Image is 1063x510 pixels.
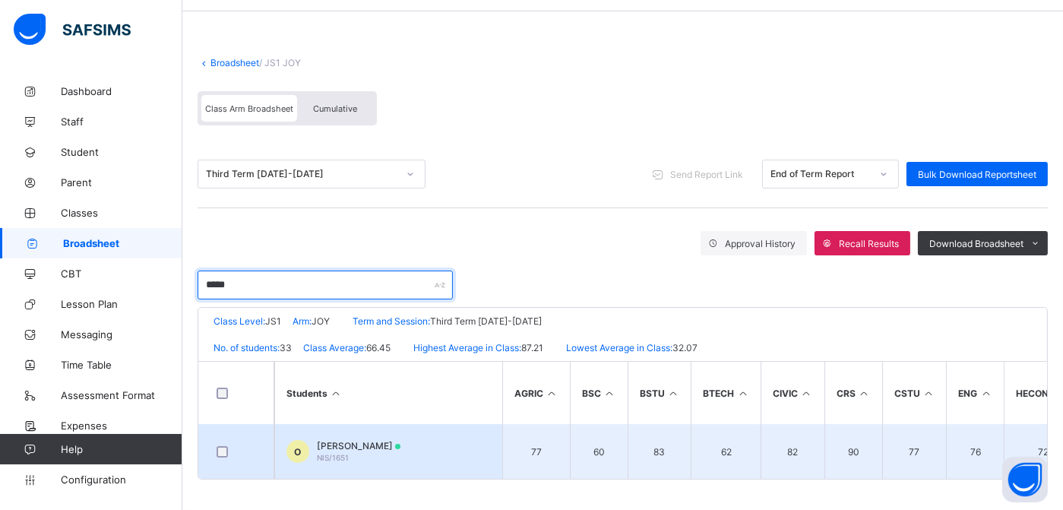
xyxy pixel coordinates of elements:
[858,388,871,399] i: Sort in Ascending Order
[63,237,182,249] span: Broadsheet
[824,362,882,424] th: CRS
[61,116,182,128] span: Staff
[214,315,265,327] span: Class Level:
[570,362,628,424] th: BSC
[265,315,281,327] span: JS1
[303,342,366,353] span: Class Average:
[628,424,691,479] td: 83
[61,474,182,486] span: Configuration
[14,14,131,46] img: safsims
[205,103,293,114] span: Class Arm Broadsheet
[946,362,1004,424] th: ENG
[566,342,672,353] span: Lowest Average in Class:
[691,424,761,479] td: 62
[929,238,1023,249] span: Download Broadsheet
[922,388,935,399] i: Sort in Ascending Order
[761,424,824,479] td: 82
[214,342,280,353] span: No. of students:
[725,238,796,249] span: Approval History
[691,362,761,424] th: BTECH
[317,440,400,451] span: [PERSON_NAME]
[882,362,947,424] th: CSTU
[61,85,182,97] span: Dashboard
[761,362,824,424] th: CIVIC
[413,342,521,353] span: Highest Average in Class:
[61,328,182,341] span: Messaging
[800,388,813,399] i: Sort in Ascending Order
[546,388,558,399] i: Sort in Ascending Order
[312,315,330,327] span: JOY
[946,424,1004,479] td: 76
[430,315,542,327] span: Third Term [DATE]-[DATE]
[667,388,680,399] i: Sort in Ascending Order
[206,169,397,180] div: Third Term [DATE]-[DATE]
[61,420,182,432] span: Expenses
[61,146,182,158] span: Student
[293,315,312,327] span: Arm:
[628,362,691,424] th: BSTU
[274,362,502,424] th: Students
[502,362,570,424] th: AGRIC
[672,342,698,353] span: 32.07
[1002,457,1048,502] button: Open asap
[330,388,343,399] i: Sort Ascending
[521,342,543,353] span: 87.21
[61,443,182,455] span: Help
[259,57,301,68] span: / JS1 JOY
[570,424,628,479] td: 60
[210,57,259,68] a: Broadsheet
[824,424,882,479] td: 90
[317,453,349,462] span: NIS/1651
[61,298,182,310] span: Lesson Plan
[736,388,749,399] i: Sort in Ascending Order
[295,446,302,458] span: O
[839,238,899,249] span: Recall Results
[61,268,182,280] span: CBT
[61,176,182,188] span: Parent
[979,388,992,399] i: Sort in Ascending Order
[770,169,871,180] div: End of Term Report
[61,207,182,219] span: Classes
[366,342,391,353] span: 66.45
[670,169,743,180] span: Send Report Link
[603,388,616,399] i: Sort in Ascending Order
[61,359,182,371] span: Time Table
[918,169,1036,180] span: Bulk Download Reportsheet
[313,103,357,114] span: Cumulative
[280,342,292,353] span: 33
[61,389,182,401] span: Assessment Format
[882,424,947,479] td: 77
[353,315,430,327] span: Term and Session:
[502,424,570,479] td: 77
